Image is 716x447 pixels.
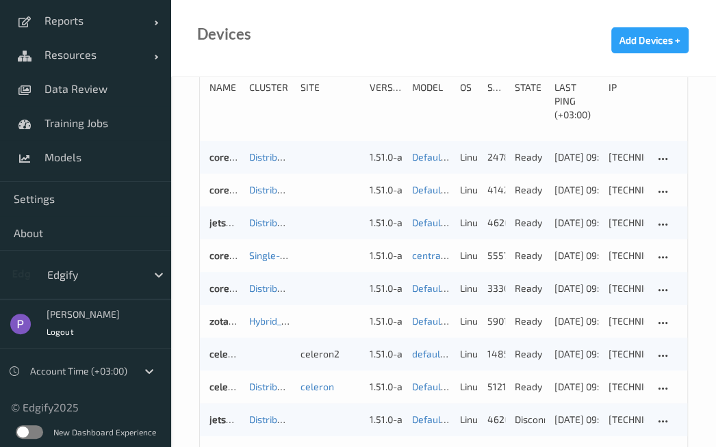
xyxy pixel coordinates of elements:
div: [TECHNICAL_ID] [609,183,644,197]
div: [DATE] 09:47:50 [554,347,599,361]
a: Distributed_Cluster_Corei3 [249,184,365,195]
p: ready [515,380,545,394]
p: ready [515,150,545,164]
a: corei3-2 [209,184,246,195]
div: 1.51.0-alpha.3 [369,314,402,328]
div: Name [209,81,240,122]
div: 1.51.0-alpha.3 [369,413,402,426]
a: zotac-zbox3060-1 [209,315,288,327]
div: 1.51.0-alpha.3 [369,150,402,164]
p: ready [515,314,545,328]
a: Distributed_Cluster_Corei3 [249,282,365,294]
div: Site [300,81,359,122]
p: ready [515,282,545,295]
a: Default model 1.x [411,414,486,425]
p: linux [460,314,478,328]
p: linux [460,282,478,295]
div: Devices [197,27,251,41]
div: ip [609,81,644,122]
a: Default model 1.x [411,217,486,228]
div: 5557 [487,249,505,262]
a: jetson-nano-4 [209,217,273,228]
div: 1.51.0-alpha.3 [369,249,402,262]
div: [DATE] 09:47:50 [554,183,599,197]
a: Default model 1.x [411,282,486,294]
div: [DATE] 09:47:49 [554,282,599,295]
p: linux [460,183,478,197]
a: corei3-14 [209,249,251,261]
div: 3330 [487,282,505,295]
a: Default model 1.x [411,151,486,163]
div: [DATE] 09:47:49 [554,249,599,262]
a: celeron [300,381,333,392]
p: ready [515,249,545,262]
div: [TECHNICAL_ID] [609,150,644,164]
p: disconnected [515,413,545,426]
p: ready [515,216,545,230]
a: Default model 1.x [411,315,486,327]
div: [DATE] 09:47:49 [554,216,599,230]
div: [TECHNICAL_ID] [609,413,644,426]
div: 4620 [487,216,505,230]
div: [DATE] 09:47:49 [554,380,599,394]
div: State [515,81,545,122]
a: Hybrid_Cluster [249,315,313,327]
div: [TECHNICAL_ID] [609,282,644,295]
p: ready [515,347,545,361]
p: linux [460,347,478,361]
a: Single-device Cluster [249,249,342,261]
a: Distributed_Cluster_Corei3 [249,151,365,163]
div: OS [460,81,478,122]
p: linux [460,216,478,230]
a: corei3-1 [209,151,245,163]
div: Model [411,81,450,122]
div: [TECHNICAL_ID] [609,380,644,394]
a: Default model 1.x [411,184,486,195]
a: celeron-17 [209,348,256,360]
div: [DATE] 09:47:31 [554,413,599,426]
a: default 1711622154 [411,348,494,360]
a: centralized_cpu_5_epochs [DATE] 06:59 [DATE] 03:59 Auto Save [411,249,687,261]
div: Last Ping (+03:00) [554,81,599,122]
div: Samples [487,81,505,122]
div: [TECHNICAL_ID] [609,347,644,361]
a: Distributed_Cluster_JetsonNano [249,217,388,228]
div: [TECHNICAL_ID] [609,249,644,262]
div: celeron2 [300,347,359,361]
div: 1.51.0-alpha.3 [369,216,402,230]
div: 1.51.0-alpha.3 [369,380,402,394]
a: jetson-nano-5 [209,414,272,425]
p: ready [515,183,545,197]
a: Distributed_Cluster_JetsonNano [249,414,388,425]
div: 1.51.0-alpha.3 [369,183,402,197]
div: 1.51.0-alpha.3 [369,347,402,361]
div: [DATE] 09:47:48 [554,314,599,328]
div: 5121 [487,380,505,394]
p: linux [460,249,478,262]
div: [TECHNICAL_ID] [609,314,644,328]
p: linux [460,380,478,394]
div: 2478 [487,150,505,164]
div: [TECHNICAL_ID] [609,216,644,230]
button: Add Devices + [611,27,689,53]
a: celeron-2 [209,381,253,392]
div: 4620 [487,413,505,426]
a: corei3-3 [209,282,246,294]
p: linux [460,150,478,164]
div: 14854 [487,347,505,361]
div: Cluster [249,81,291,122]
div: 59013 [487,314,505,328]
p: linux [460,413,478,426]
div: version [369,81,402,122]
a: Default model 1.x [411,381,486,392]
div: [DATE] 09:47:05 [554,150,599,164]
div: 4142 [487,183,505,197]
a: Distributed_Cluster_Celeron [249,381,371,392]
div: 1.51.0-alpha.3 [369,282,402,295]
